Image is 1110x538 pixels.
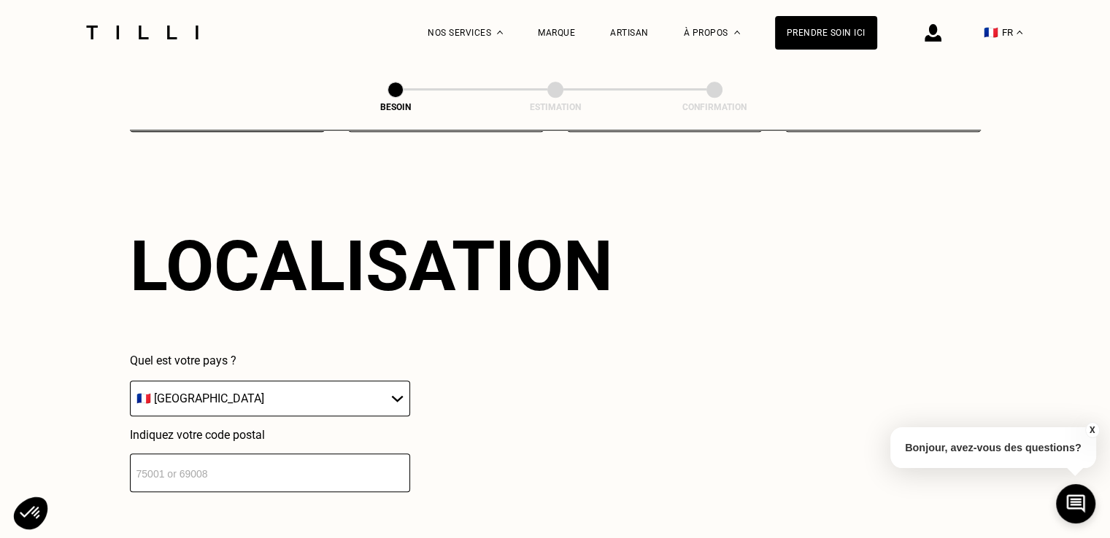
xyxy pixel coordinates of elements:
p: Indiquez votre code postal [130,428,410,442]
div: Confirmation [641,102,787,112]
img: Menu déroulant [497,31,503,34]
img: icône connexion [925,24,941,42]
div: Localisation [130,225,613,307]
span: 🇫🇷 [984,26,998,39]
img: Menu déroulant à propos [734,31,740,34]
a: Marque [538,28,575,38]
div: Besoin [323,102,469,112]
input: 75001 or 69008 [130,453,410,492]
img: Logo du service de couturière Tilli [81,26,204,39]
div: Estimation [482,102,628,112]
button: X [1084,422,1099,438]
a: Prendre soin ici [775,16,877,50]
p: Bonjour, avez-vous des questions? [890,427,1096,468]
a: Artisan [610,28,649,38]
p: Quel est votre pays ? [130,354,410,367]
img: menu déroulant [1017,31,1022,34]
